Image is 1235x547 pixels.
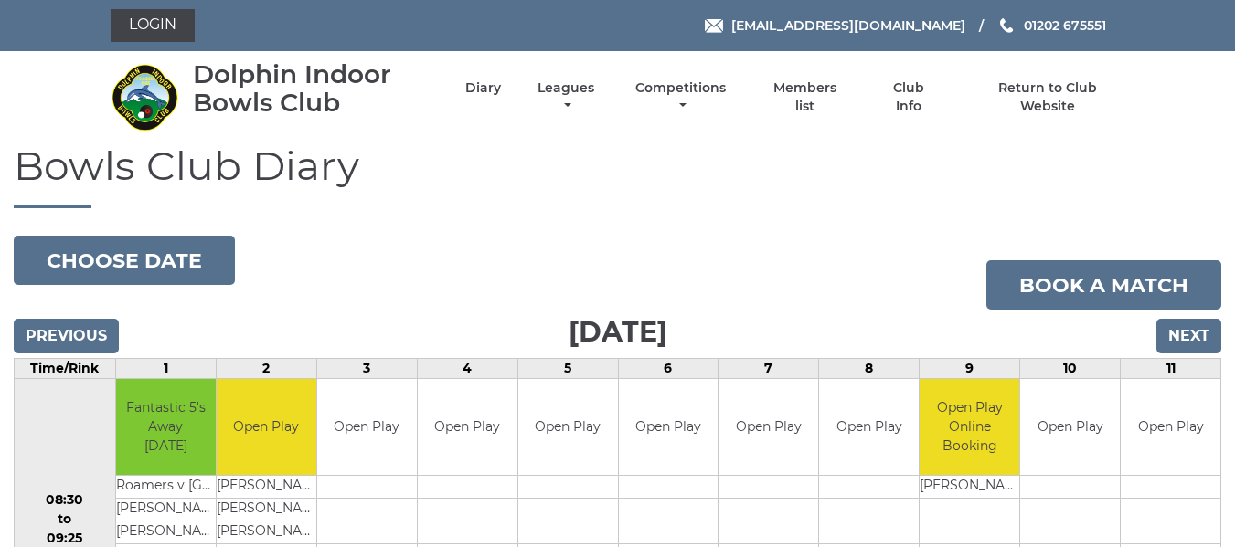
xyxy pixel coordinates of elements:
[1020,379,1120,475] td: Open Play
[517,359,618,379] td: 5
[111,9,195,42] a: Login
[116,475,216,498] td: Roamers v [GEOGRAPHIC_DATA]
[217,475,316,498] td: [PERSON_NAME]
[1000,18,1013,33] img: Phone us
[705,19,723,33] img: Email
[316,359,417,379] td: 3
[216,359,316,379] td: 2
[731,17,965,34] span: [EMAIL_ADDRESS][DOMAIN_NAME]
[317,379,417,475] td: Open Play
[111,63,179,131] img: Dolphin Indoor Bowls Club
[618,359,719,379] td: 6
[217,498,316,521] td: [PERSON_NAME]
[116,498,216,521] td: [PERSON_NAME]
[116,379,216,475] td: Fantastic 5's Away [DATE]
[417,359,517,379] td: 4
[1020,359,1121,379] td: 10
[705,16,965,36] a: Email [EMAIL_ADDRESS][DOMAIN_NAME]
[920,379,1019,475] td: Open Play Online Booking
[819,379,919,475] td: Open Play
[997,16,1106,36] a: Phone us 01202 675551
[1121,379,1220,475] td: Open Play
[193,60,433,117] div: Dolphin Indoor Bowls Club
[518,379,618,475] td: Open Play
[217,379,316,475] td: Open Play
[1024,17,1106,34] span: 01202 675551
[986,260,1221,310] a: Book a match
[819,359,920,379] td: 8
[920,475,1019,498] td: [PERSON_NAME]
[762,79,846,115] a: Members list
[1156,319,1221,353] input: Next
[533,79,599,115] a: Leagues
[115,359,216,379] td: 1
[719,379,818,475] td: Open Play
[719,359,819,379] td: 7
[15,359,116,379] td: Time/Rink
[970,79,1124,115] a: Return to Club Website
[14,143,1221,208] h1: Bowls Club Diary
[632,79,731,115] a: Competitions
[920,359,1020,379] td: 9
[14,319,119,353] input: Previous
[418,379,517,475] td: Open Play
[116,521,216,543] td: [PERSON_NAME]
[879,79,939,115] a: Club Info
[619,379,719,475] td: Open Play
[465,79,501,97] a: Diary
[1121,359,1221,379] td: 11
[217,521,316,543] td: [PERSON_NAME]
[14,236,235,285] button: Choose date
